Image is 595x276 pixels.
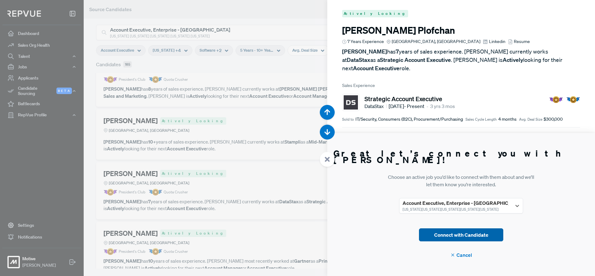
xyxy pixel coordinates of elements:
[342,82,580,89] span: Sales Experience
[489,38,505,45] span: Linkedin
[347,56,370,63] strong: DataStax
[549,96,563,103] img: President Badge
[389,102,424,110] span: [DATE] - Present
[544,116,563,123] span: $300,000
[342,48,387,55] strong: [PERSON_NAME]
[380,56,451,63] strong: Strategic Account Executive
[465,117,497,122] span: Sales Cycle Length
[508,38,530,45] a: Resume
[503,56,523,63] strong: Actively
[364,95,455,102] h5: Strategic Account Executive
[342,117,354,122] span: Sold to
[344,95,358,110] img: DataStax
[403,207,422,212] span: [US_STATE]
[342,47,580,72] p: has years of sales experience. [PERSON_NAME] currently works at as a . [PERSON_NAME] is looking f...
[566,96,580,103] img: Quota Badge
[333,150,589,163] h3: Great let’s connect you with [PERSON_NAME]!
[430,102,455,110] span: 3 yrs 3 mos
[479,207,499,212] span: [US_STATE]
[519,117,542,122] span: Avg. Deal Size
[342,10,408,17] span: Actively Looking
[392,38,480,45] span: [GEOGRAPHIC_DATA], [GEOGRAPHIC_DATA]
[422,207,441,212] span: [US_STATE]
[426,102,428,110] article: •
[347,38,384,45] span: 7 Years Experience
[387,173,535,188] p: Choose an active job you’d like to connect with them about and we’ll let them know you’re interes...
[353,65,399,72] strong: Account Executive
[355,116,463,123] span: IT/Security, Consumers (B2C), Procurement/Purchasing
[403,199,509,207] div: Account Executive, Enterprise - [GEOGRAPHIC_DATA]
[342,25,580,36] h3: [PERSON_NAME] Plofchan
[419,228,503,241] button: Connect with Candidate
[460,207,479,212] span: [US_STATE]
[514,38,530,45] span: Resume
[396,48,399,55] strong: 7
[483,38,505,45] a: Linkedin
[450,251,472,259] span: Cancel
[498,116,517,123] span: 4 months
[364,102,387,110] span: DataStax
[441,207,460,212] span: [US_STATE]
